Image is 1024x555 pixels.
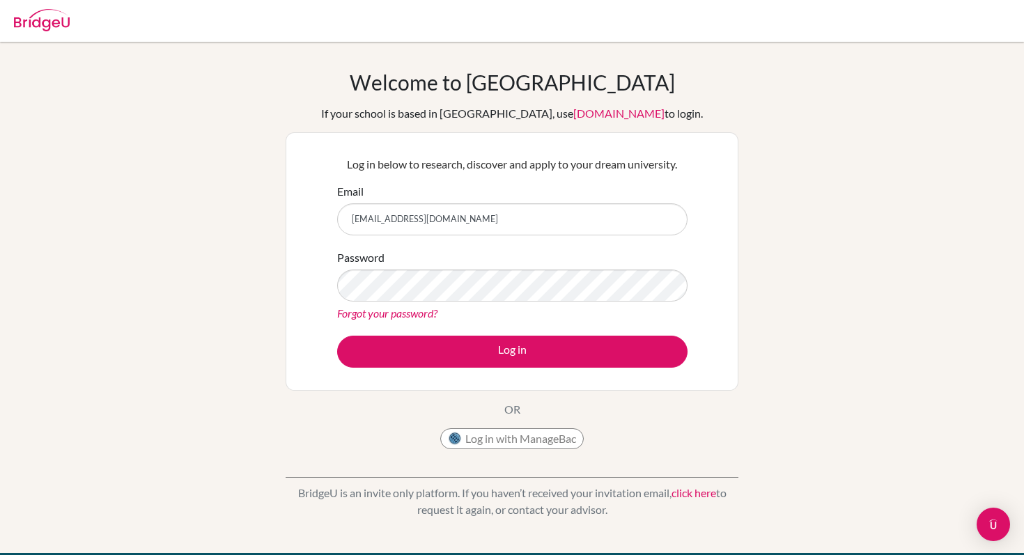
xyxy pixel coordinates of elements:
[504,401,520,418] p: OR
[440,428,584,449] button: Log in with ManageBac
[573,107,665,120] a: [DOMAIN_NAME]
[672,486,716,499] a: click here
[337,156,688,173] p: Log in below to research, discover and apply to your dream university.
[337,306,437,320] a: Forgot your password?
[977,508,1010,541] div: Open Intercom Messenger
[337,336,688,368] button: Log in
[350,70,675,95] h1: Welcome to [GEOGRAPHIC_DATA]
[286,485,738,518] p: BridgeU is an invite only platform. If you haven’t received your invitation email, to request it ...
[337,249,385,266] label: Password
[337,183,364,200] label: Email
[14,9,70,31] img: Bridge-U
[321,105,703,122] div: If your school is based in [GEOGRAPHIC_DATA], use to login.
